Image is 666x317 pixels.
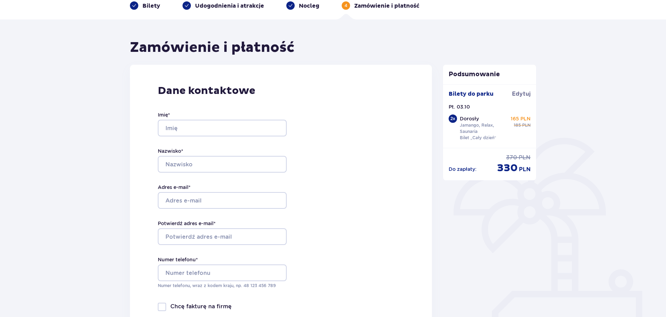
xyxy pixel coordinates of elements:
[519,166,531,173] p: PLN
[158,283,287,289] p: Numer telefonu, wraz z kodem kraju, np. 48 ​123 ​456 ​789
[449,90,494,98] p: Bilety do parku
[449,166,477,173] p: Do zapłaty :
[354,2,419,10] p: Zamówienie i płatność
[170,303,232,310] p: Chcę fakturę na firmę
[443,70,536,79] p: Podsumowanie
[522,122,531,128] p: PLN
[158,264,287,281] input: Numer telefonu
[158,192,287,209] input: Adres e-mail
[142,2,160,10] p: Bilety
[449,114,457,123] div: 2 x
[460,135,496,141] p: Bilet „Cały dzień”
[158,184,191,191] label: Adres e-mail *
[158,84,404,97] p: Dane kontaktowe
[514,122,521,128] p: 185
[449,103,470,110] p: Pt. 03.10
[158,148,183,154] label: Nazwisko *
[497,161,518,175] p: 330
[512,90,531,98] a: Edytuj
[460,115,479,122] p: Dorosły
[158,156,287,173] input: Nazwisko
[158,228,287,245] input: Potwierdź adres e-mail
[158,220,216,227] label: Potwierdź adres e-mail *
[519,154,531,161] p: PLN
[158,111,170,118] label: Imię *
[195,2,264,10] p: Udogodnienia i atrakcje
[460,122,508,135] p: Jamango, Relax, Saunaria
[158,256,198,263] label: Numer telefonu *
[299,2,319,10] p: Nocleg
[344,2,347,9] p: 4
[506,154,517,161] p: 370
[158,120,287,136] input: Imię
[511,115,531,122] p: 165 PLN
[130,39,295,56] h1: Zamówienie i płatność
